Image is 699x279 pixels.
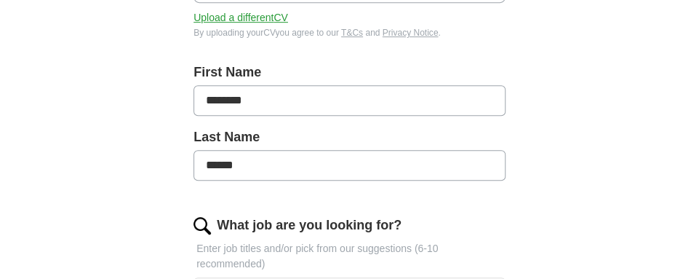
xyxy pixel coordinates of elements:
[193,217,211,235] img: search.png
[341,28,363,38] a: T&Cs
[193,127,506,147] label: Last Name
[217,216,402,235] label: What job are you looking for?
[193,63,506,82] label: First Name
[383,28,439,38] a: Privacy Notice
[193,26,506,39] div: By uploading your CV you agree to our and .
[193,10,288,25] button: Upload a differentCV
[193,241,506,272] p: Enter job titles and/or pick from our suggestions (6-10 recommended)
